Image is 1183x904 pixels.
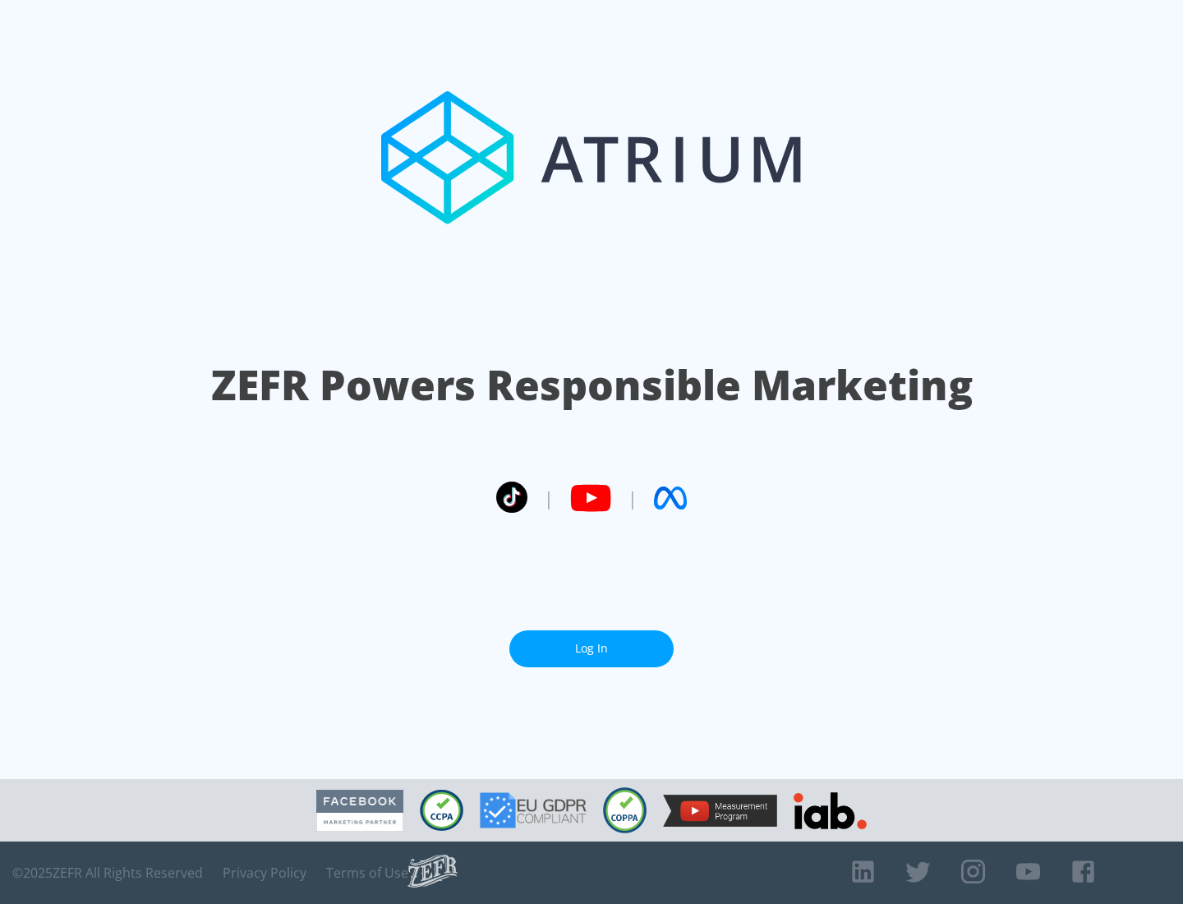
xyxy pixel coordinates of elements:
img: CCPA Compliant [420,790,463,831]
h1: ZEFR Powers Responsible Marketing [211,357,973,413]
img: IAB [794,792,867,829]
span: | [628,486,638,510]
span: | [544,486,554,510]
a: Privacy Policy [223,865,306,881]
a: Terms of Use [326,865,408,881]
a: Log In [509,630,674,667]
img: YouTube Measurement Program [663,795,777,827]
img: COPPA Compliant [603,787,647,833]
span: © 2025 ZEFR All Rights Reserved [12,865,203,881]
img: GDPR Compliant [480,792,587,828]
img: Facebook Marketing Partner [316,790,403,832]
